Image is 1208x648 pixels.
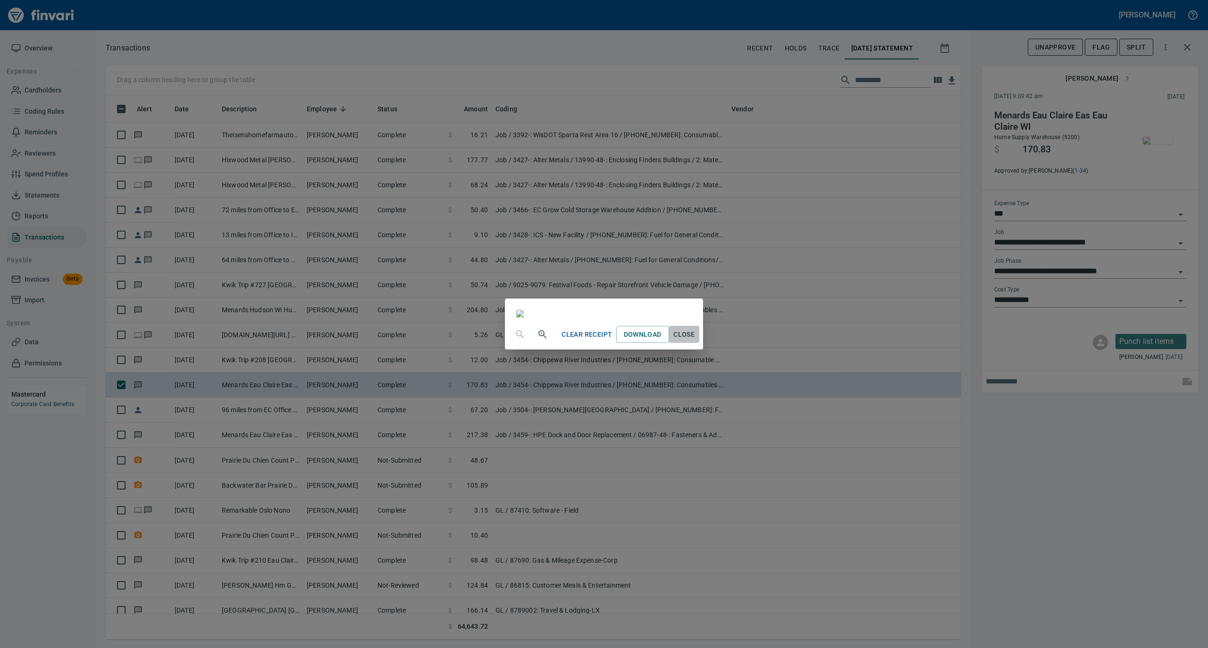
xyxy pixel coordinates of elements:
[669,326,699,343] button: Close
[558,326,616,343] button: Clear Receipt
[562,329,612,341] span: Clear Receipt
[673,329,696,341] span: Close
[624,329,662,341] span: Download
[616,326,669,343] a: Download
[516,310,524,317] img: receipts%2Fmarketjohnson%2F2025-09-08%2F9MOkdhG8AAg6tvPZeOtiMCxXm7u1__tXN5emUHKLXFv46N9oVe.jpg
